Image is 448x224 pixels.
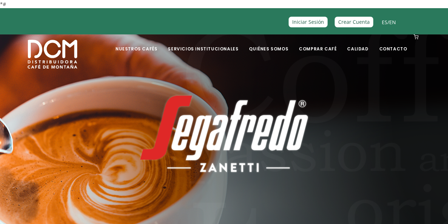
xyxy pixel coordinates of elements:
a: Quiénes Somos [245,35,293,52]
a: Crear Cuenta [335,17,373,27]
a: Nuestros Cafés [111,35,161,52]
a: Iniciar Sesión [289,17,328,27]
a: Contacto [375,35,412,52]
span: / [382,18,396,26]
a: Comprar Café [295,35,341,52]
a: Servicios Institucionales [164,35,243,52]
a: Calidad [343,35,373,52]
a: ES [382,19,387,26]
a: EN [389,19,396,26]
